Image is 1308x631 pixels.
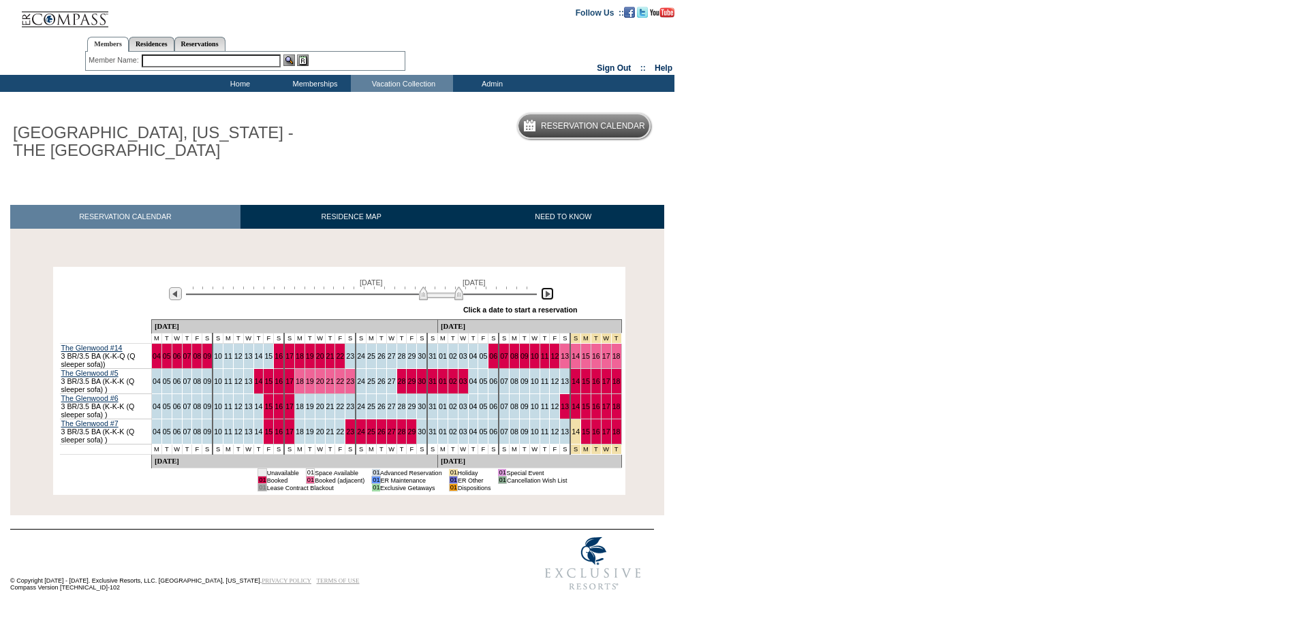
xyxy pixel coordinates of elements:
td: S [213,334,223,344]
a: 15 [582,377,590,385]
span: [DATE] [463,278,486,287]
td: T [305,334,315,344]
a: Become our fan on Facebook [624,7,635,16]
a: 23 [346,427,354,436]
td: M [367,334,377,344]
td: S [356,334,366,344]
td: 23 [345,344,356,369]
a: 04 [153,352,161,360]
td: 10 [213,369,223,394]
a: 25 [367,427,375,436]
td: T [325,444,335,455]
a: 19 [306,352,314,360]
td: 02 [448,419,458,444]
a: 07 [500,352,508,360]
img: Exclusive Resorts [532,530,654,598]
a: NEED TO KNOW [462,205,664,229]
a: PRIVACY POLICY [262,577,311,584]
td: T [396,334,407,344]
a: 17 [285,377,294,385]
td: 06 [172,394,182,419]
td: F [550,334,560,344]
td: M [510,334,520,344]
td: S [202,334,213,344]
td: 05 [478,394,488,419]
a: 15 [264,427,272,436]
td: 22 [335,419,345,444]
span: [DATE] [360,278,383,287]
td: 18 [295,394,305,419]
td: 21 [325,394,335,419]
td: 05 [161,394,172,419]
td: 3 BR/3.5 BA (K-K-Q (Q sleeper sofa)) [60,344,152,369]
td: 27 [386,344,396,369]
a: 28 [398,427,406,436]
td: 21 [325,419,335,444]
td: 10 [213,394,223,419]
td: 10 [213,344,223,369]
img: Previous [169,287,182,300]
a: 23 [346,377,354,385]
td: [DATE] [151,320,437,334]
td: S [356,444,366,455]
a: 07 [183,352,191,360]
a: 17 [602,352,610,360]
td: F [407,444,417,455]
a: 10 [531,352,539,360]
a: 14 [255,377,263,385]
td: M [367,444,377,455]
a: Reservations [174,37,225,51]
a: 16 [592,402,600,410]
a: 19 [306,377,314,385]
a: 17 [285,402,294,410]
td: S [560,334,570,344]
img: Next [541,287,554,300]
td: 31 [427,344,437,369]
a: 15 [264,377,272,385]
td: 09 [519,419,529,444]
a: 16 [592,377,600,385]
td: F [264,334,274,344]
td: 12 [233,419,243,444]
td: 25 [367,344,377,369]
td: T [468,334,478,344]
td: [DATE] [438,320,621,334]
td: M [223,334,233,344]
a: 15 [582,427,590,436]
td: 28 [396,344,407,369]
td: F [335,334,345,344]
td: T [396,444,407,455]
td: 06 [488,369,499,394]
td: 24 [356,394,366,419]
a: 29 [407,427,416,436]
td: Admin [453,75,528,92]
a: RESERVATION CALENDAR [10,205,240,229]
td: 30 [417,394,427,419]
td: 04 [151,419,161,444]
a: 11 [541,352,549,360]
a: 03 [459,377,467,385]
td: 04 [468,369,478,394]
td: F [264,444,274,455]
td: S [488,334,499,344]
td: T [182,444,192,455]
td: 07 [182,419,192,444]
td: 05 [478,369,488,394]
div: Click a date to start a reservation [463,306,578,314]
td: 29 [407,394,417,419]
td: M [151,334,161,344]
a: 17 [285,352,294,360]
a: 18 [612,352,621,360]
td: 12 [550,394,560,419]
a: 14 [572,352,580,360]
h1: [GEOGRAPHIC_DATA], [US_STATE] - THE [GEOGRAPHIC_DATA] [10,121,315,163]
a: 06 [173,352,181,360]
td: 3 BR/3.5 BA (K-K-K (Q sleeper sofa) ) [60,419,152,444]
td: 08 [192,419,202,444]
a: 08 [193,352,201,360]
td: 13 [560,369,570,394]
td: 11 [223,344,233,369]
td: 24 [356,344,366,369]
td: 23 [345,394,356,419]
td: T [233,444,243,455]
